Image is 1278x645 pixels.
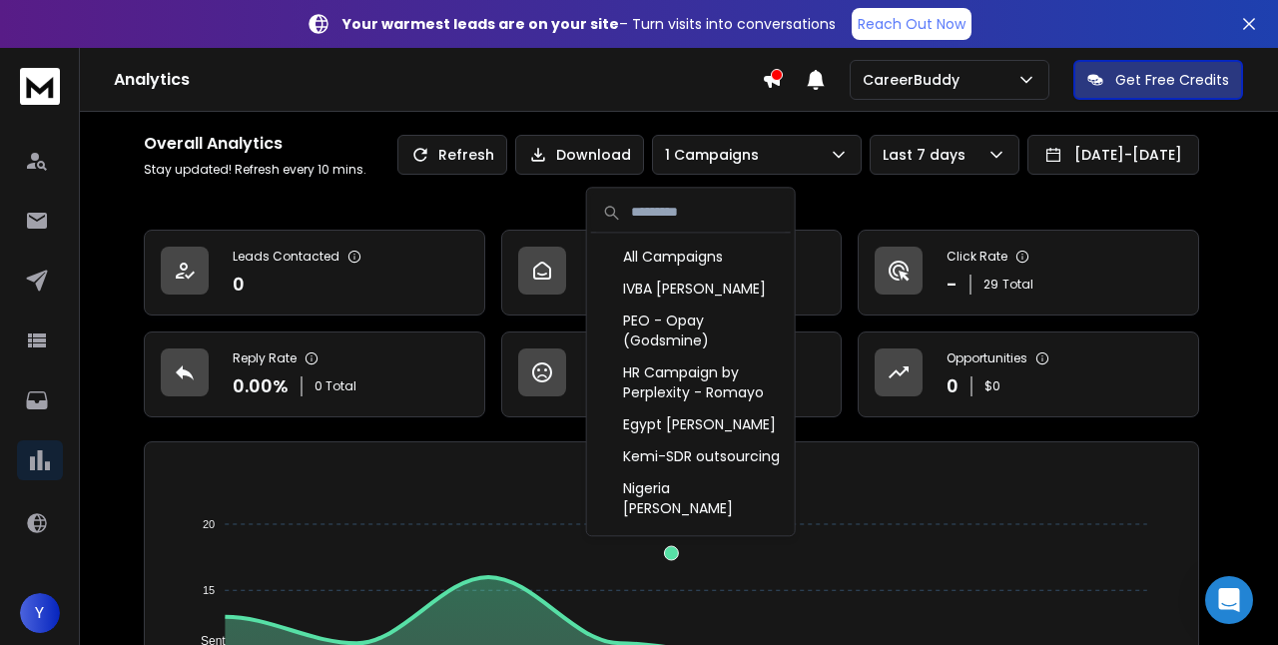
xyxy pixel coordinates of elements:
p: Leads Contacted [233,249,339,265]
div: HR Campaign by Perplexity - Romayo [591,356,791,408]
p: 0.00 % [233,372,289,400]
img: logo [20,68,60,105]
strong: Your warmest leads are on your site [342,14,619,34]
span: Total [1002,277,1033,293]
p: Get Free Credits [1115,70,1229,90]
p: Opportunities [947,350,1027,366]
div: Egypt [PERSON_NAME] [591,408,791,440]
span: Y [20,593,60,633]
h1: Overall Analytics [144,132,366,156]
p: 0 [233,271,245,299]
div: Nigeria [PERSON_NAME] [591,472,791,524]
div: PEO - Opay (Godsmine) [591,305,791,356]
div: All Campaigns [591,241,791,273]
p: Reach Out Now [858,14,965,34]
p: – Turn visits into conversations [342,14,836,34]
p: Stay updated! Refresh every 10 mins. [144,162,366,178]
p: 0 Total [315,378,356,394]
div: Open Intercom Messenger [1205,576,1253,624]
button: [DATE]-[DATE] [1027,135,1199,175]
p: Download [556,145,631,165]
p: Refresh [438,145,494,165]
div: Kemi-SDR outsourcing [591,440,791,472]
p: $ 0 [984,378,1000,394]
h1: Analytics [114,68,762,92]
div: Re-input Kenya - Promise [591,524,791,576]
p: 1 Campaigns [665,145,767,165]
p: CareerBuddy [863,70,967,90]
p: 0 [947,372,958,400]
tspan: 20 [203,518,215,530]
p: Click Rate [947,249,1007,265]
p: Reply Rate [233,350,297,366]
p: - [947,271,958,299]
tspan: 15 [203,584,215,596]
div: IVBA [PERSON_NAME] [591,273,791,305]
p: Last 7 days [883,145,973,165]
span: 29 [983,277,998,293]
